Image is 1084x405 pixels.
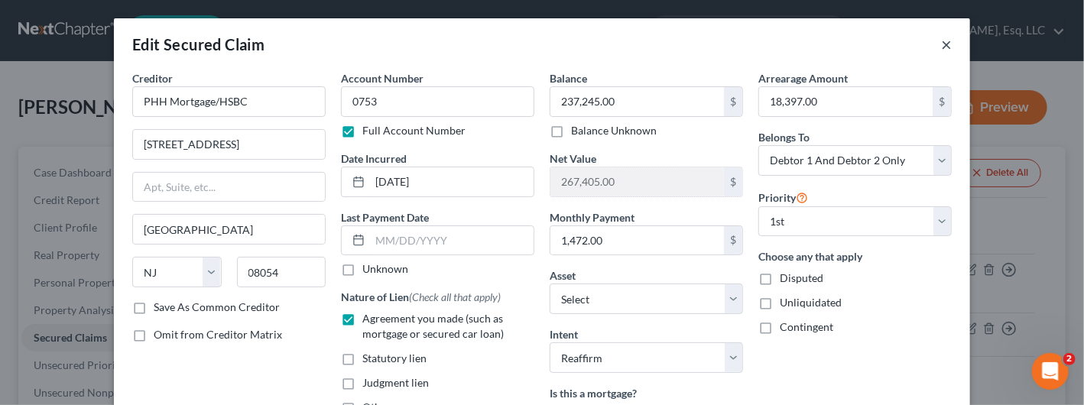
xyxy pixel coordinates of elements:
input: MM/DD/YYYY [370,167,534,196]
input: Enter city... [133,215,325,244]
button: × [941,35,952,53]
input: 0.00 [759,87,933,116]
span: Disputed [780,271,823,284]
label: Choose any that apply [758,248,952,264]
label: Net Value [550,151,596,167]
label: Arrearage Amount [758,70,848,86]
div: $ [724,167,742,196]
div: $ [724,87,742,116]
label: Account Number [341,70,424,86]
label: Last Payment Date [341,209,429,225]
label: Date Incurred [341,151,407,167]
span: Unliquidated [780,296,842,309]
input: 0.00 [550,167,724,196]
label: Balance [550,70,587,86]
span: Statutory lien [362,352,427,364]
label: Monthly Payment [550,209,634,225]
input: MM/DD/YYYY [370,226,534,255]
span: Contingent [780,320,833,333]
label: Is this a mortgage? [550,385,743,401]
span: 2 [1063,353,1076,365]
iframe: Intercom live chat [1032,353,1069,390]
label: Balance Unknown [571,123,657,138]
input: 0.00 [550,87,724,116]
input: Enter zip... [237,257,326,287]
label: Priority [758,188,808,206]
span: Judgment lien [362,376,429,389]
label: Save As Common Creditor [154,300,280,315]
div: $ [933,87,951,116]
div: Edit Secured Claim [132,34,265,55]
input: -- [341,86,534,117]
label: Intent [550,326,578,342]
span: (Check all that apply) [409,290,501,303]
div: $ [724,226,742,255]
input: 0.00 [550,226,724,255]
input: Search creditor by name... [132,86,326,117]
input: Enter address... [133,130,325,159]
span: Agreement you made (such as mortgage or secured car loan) [362,312,504,340]
label: Nature of Lien [341,289,501,305]
span: Creditor [132,72,173,85]
label: Full Account Number [362,123,466,138]
span: Belongs To [758,131,810,144]
input: Apt, Suite, etc... [133,173,325,202]
span: Omit from Creditor Matrix [154,328,282,341]
span: Asset [550,269,576,282]
label: Unknown [362,261,408,277]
